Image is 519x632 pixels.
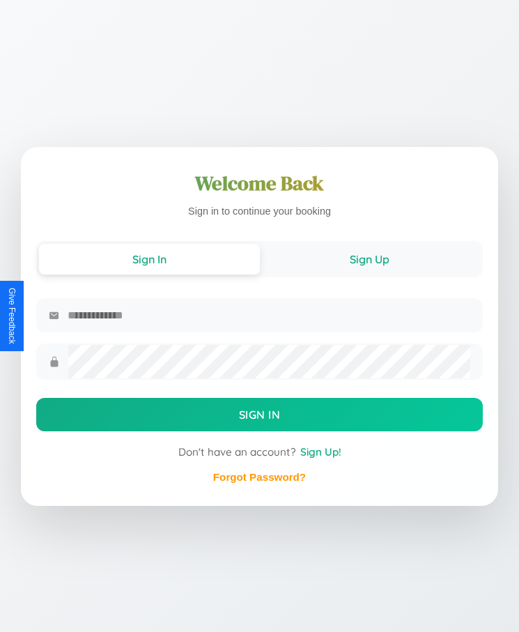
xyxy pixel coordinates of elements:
[36,445,483,458] div: Don't have an account?
[36,169,483,197] h1: Welcome Back
[36,203,483,221] p: Sign in to continue your booking
[36,398,483,431] button: Sign In
[213,471,306,483] a: Forgot Password?
[39,244,260,275] button: Sign In
[7,288,17,344] div: Give Feedback
[300,445,341,458] span: Sign Up!
[260,244,481,275] button: Sign Up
